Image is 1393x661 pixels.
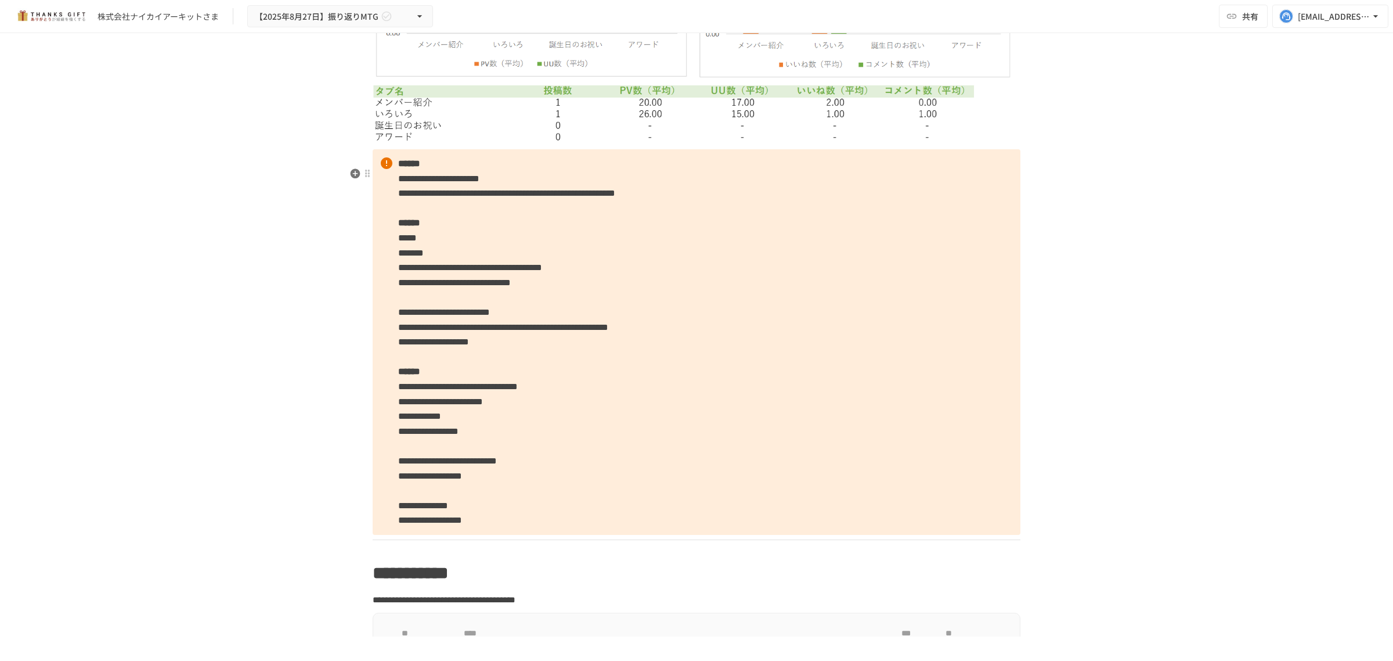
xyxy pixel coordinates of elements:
span: 【2025年8月27日】振り返りMTG [255,9,378,24]
button: [EMAIL_ADDRESS][DOMAIN_NAME] [1272,5,1388,28]
img: mMP1OxWUAhQbsRWCurg7vIHe5HqDpP7qZo7fRoNLXQh [14,7,88,26]
button: 【2025年8月27日】振り返りMTG [247,5,433,28]
div: [EMAIL_ADDRESS][DOMAIN_NAME] [1298,9,1370,24]
span: 共有 [1242,10,1258,23]
button: 共有 [1219,5,1268,28]
div: 株式会社ナイカイアーキットさま [98,10,219,23]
